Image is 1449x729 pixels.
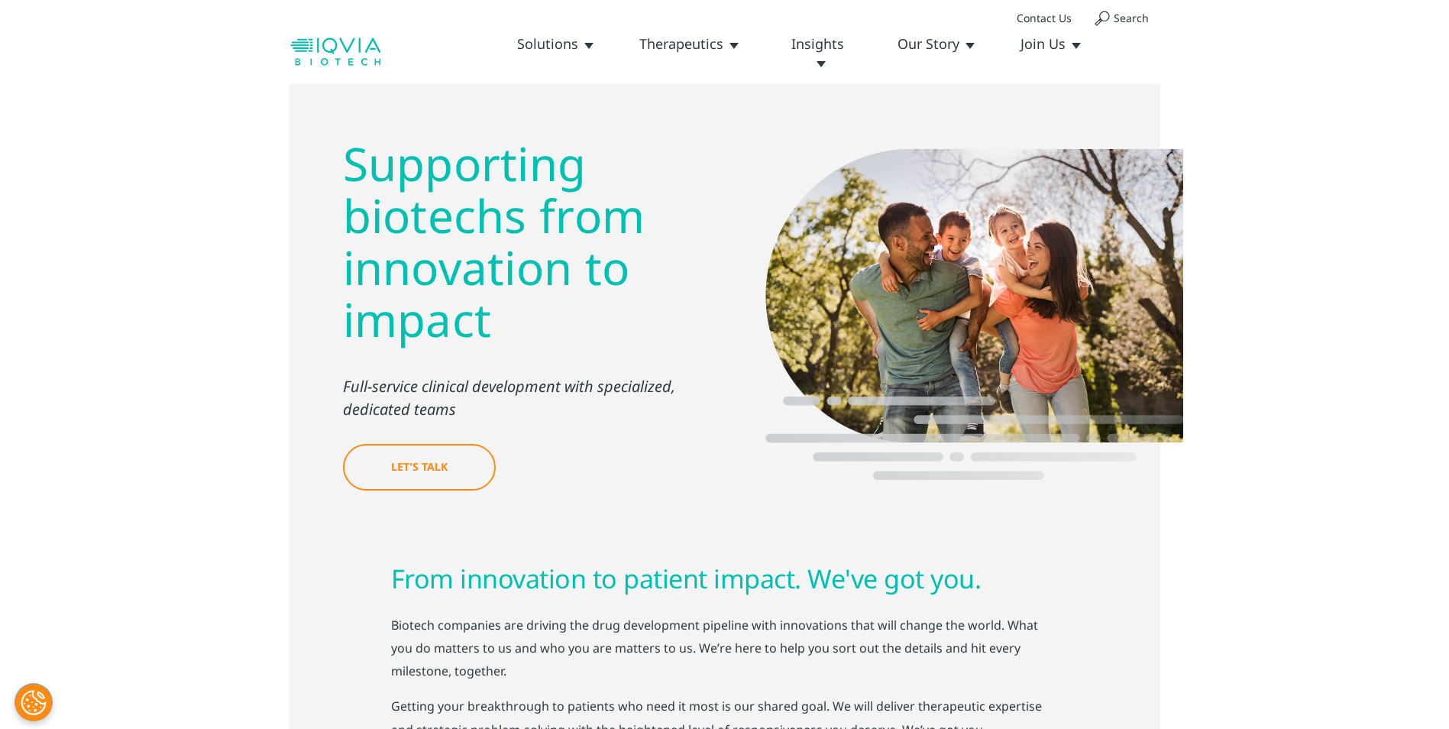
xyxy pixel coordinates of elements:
[898,34,975,53] a: Our Story
[343,375,743,421] p: Full-service clinical development with specialized, dedicated teams
[1095,11,1110,26] img: search.svg
[791,34,844,71] a: Insights
[391,562,1059,596] h3: From innovation to patient impact. We've got you.
[517,34,594,53] a: Solutions
[1020,34,1081,53] a: Join Us
[391,614,1059,695] p: Biotech companies are driving the drug development pipeline with innovations that will change the...
[343,444,496,491] a: Let's Talk
[343,138,743,345] h2: Supporting biotechs from innovation to impact
[639,34,739,53] a: Therapeutics
[289,36,381,66] img: biotech-logo.svg
[15,683,53,721] button: Cookies Settings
